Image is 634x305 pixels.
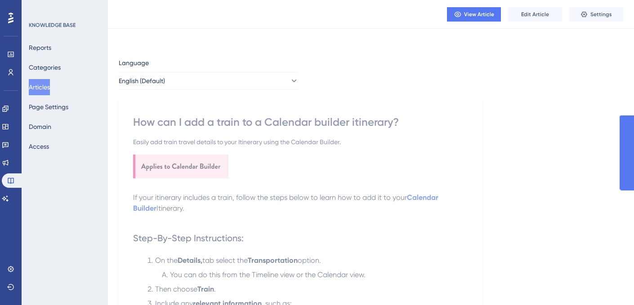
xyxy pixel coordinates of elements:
[178,256,202,265] strong: Details,
[155,256,178,265] span: On the
[596,270,623,296] iframe: UserGuiding AI Assistant Launcher
[298,256,321,265] span: option.
[214,285,216,293] span: .
[133,233,244,243] span: Step-By-Step Instructions:
[119,57,149,68] span: Language
[155,285,197,293] span: Then choose
[133,137,468,147] div: Easily add train travel details to your Itinerary using the Calendar Builder.
[133,115,468,129] div: How can I add a train to a Calendar builder itinerary?
[569,7,623,22] button: Settings
[29,119,51,135] button: Domain
[521,11,549,18] span: Edit Article
[202,256,248,265] span: tab select the
[248,256,298,265] strong: Transportation
[133,193,407,202] span: If your itinerary includes a train, follow the steps below to learn how to add it to your
[464,11,494,18] span: View Article
[29,40,51,56] button: Reports
[590,11,612,18] span: Settings
[29,59,61,75] button: Categories
[119,75,165,86] span: English (Default)
[508,7,562,22] button: Edit Article
[197,285,214,293] strong: Train
[29,79,50,95] button: Articles
[119,72,299,90] button: English (Default)
[156,204,184,212] span: Itinerary.
[447,7,501,22] button: View Article
[170,270,366,279] span: You can do this from the Timeline view or the Calendar view.
[29,99,68,115] button: Page Settings
[29,22,76,29] div: KNOWLEDGE BASE
[29,138,49,155] button: Access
